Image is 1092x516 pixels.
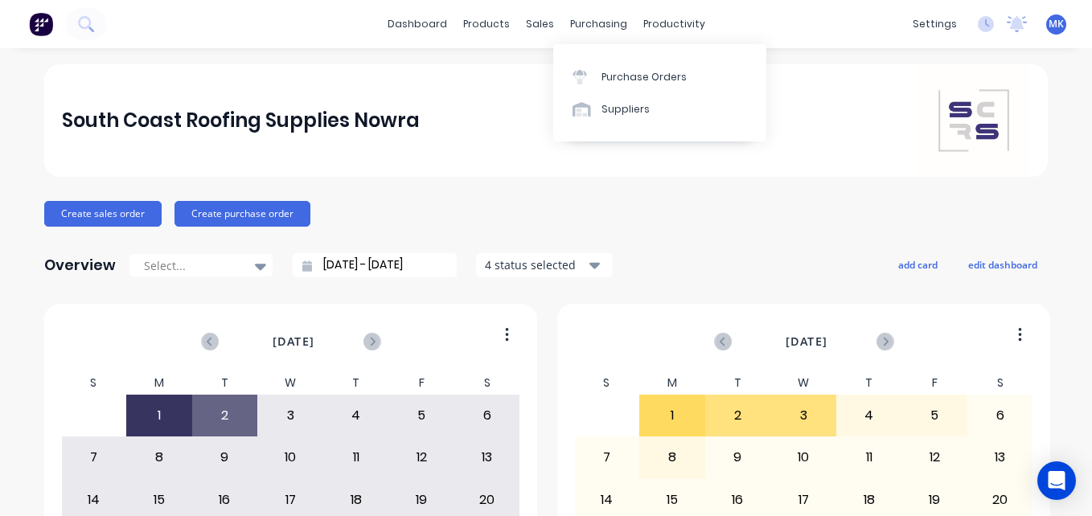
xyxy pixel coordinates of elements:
[639,371,705,395] div: M
[575,437,639,477] div: 7
[389,395,454,436] div: 5
[706,437,770,477] div: 9
[1049,17,1064,31] span: MK
[62,104,420,137] div: South Coast Roofing Supplies Nowra
[388,371,454,395] div: F
[837,437,901,477] div: 11
[323,371,389,395] div: T
[553,60,766,92] a: Purchase Orders
[193,395,257,436] div: 2
[902,437,967,477] div: 12
[273,333,314,350] span: [DATE]
[485,256,586,273] div: 4 status selected
[901,371,967,395] div: F
[786,333,827,350] span: [DATE]
[640,437,704,477] div: 8
[562,12,635,36] div: purchasing
[771,437,835,477] div: 10
[574,371,640,395] div: S
[126,371,192,395] div: M
[771,395,835,436] div: 3
[455,395,519,436] div: 6
[518,12,562,36] div: sales
[454,371,520,395] div: S
[706,395,770,436] div: 2
[324,437,388,477] div: 11
[257,371,323,395] div: W
[324,395,388,436] div: 4
[44,201,162,227] button: Create sales order
[968,437,1032,477] div: 13
[29,12,53,36] img: Factory
[640,395,704,436] div: 1
[958,254,1048,275] button: edit dashboard
[918,64,1030,177] img: South Coast Roofing Supplies Nowra
[1037,461,1076,500] div: Open Intercom Messenger
[62,437,126,477] div: 7
[968,395,1032,436] div: 6
[601,70,687,84] div: Purchase Orders
[967,371,1033,395] div: S
[455,12,518,36] div: products
[174,201,310,227] button: Create purchase order
[836,371,902,395] div: T
[837,395,901,436] div: 4
[258,437,322,477] div: 10
[635,12,713,36] div: productivity
[127,437,191,477] div: 8
[44,249,116,281] div: Overview
[61,371,127,395] div: S
[905,12,965,36] div: settings
[380,12,455,36] a: dashboard
[389,437,454,477] div: 12
[476,253,613,277] button: 4 status selected
[553,93,766,125] a: Suppliers
[192,371,258,395] div: T
[705,371,771,395] div: T
[455,437,519,477] div: 13
[770,371,836,395] div: W
[902,395,967,436] div: 5
[258,395,322,436] div: 3
[193,437,257,477] div: 9
[888,254,948,275] button: add card
[127,395,191,436] div: 1
[601,102,650,117] div: Suppliers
